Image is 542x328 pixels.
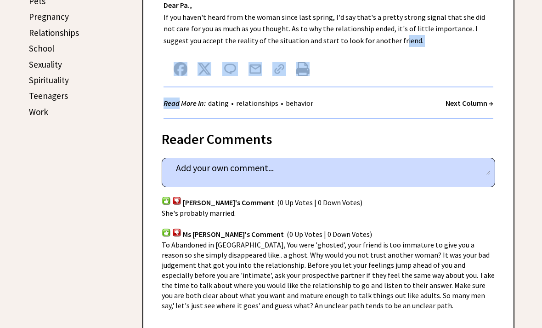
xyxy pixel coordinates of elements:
a: Pregnancy [29,12,69,23]
strong: Read More In: [164,99,206,108]
img: x_small.png [198,63,211,76]
img: votdown.png [172,197,181,206]
a: relationships [234,99,281,108]
img: votdown.png [172,229,181,237]
a: School [29,43,54,54]
img: votup.png [162,197,171,206]
a: Relationships [29,28,79,39]
div: Reader Comments [162,130,495,144]
span: She's probably married. [162,209,236,218]
span: Ms [PERSON_NAME]'s Comment [183,230,284,239]
div: • • [164,98,316,109]
a: dating [206,99,231,108]
img: facebook.png [174,63,187,76]
a: Spirituality [29,75,69,86]
img: printer%20icon.png [296,63,310,76]
span: [PERSON_NAME]'s Comment [183,198,274,207]
a: Teenagers [29,91,68,102]
img: mail.png [248,63,262,76]
span: (0 Up Votes | 0 Down Votes) [277,198,362,207]
img: message_round%202.png [222,63,238,76]
a: Sexuality [29,59,62,70]
span: To Abandoned in [GEOGRAPHIC_DATA], You were 'ghosted', your friend is too immature to give you a ... [162,241,495,311]
strong: Dear Pa., [164,1,192,10]
img: votup.png [162,229,171,237]
span: (0 Up Votes | 0 Down Votes) [287,230,372,239]
a: Next Column → [446,99,493,108]
a: behavior [283,99,316,108]
img: link_02.png [272,63,286,76]
a: Work [29,107,48,118]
